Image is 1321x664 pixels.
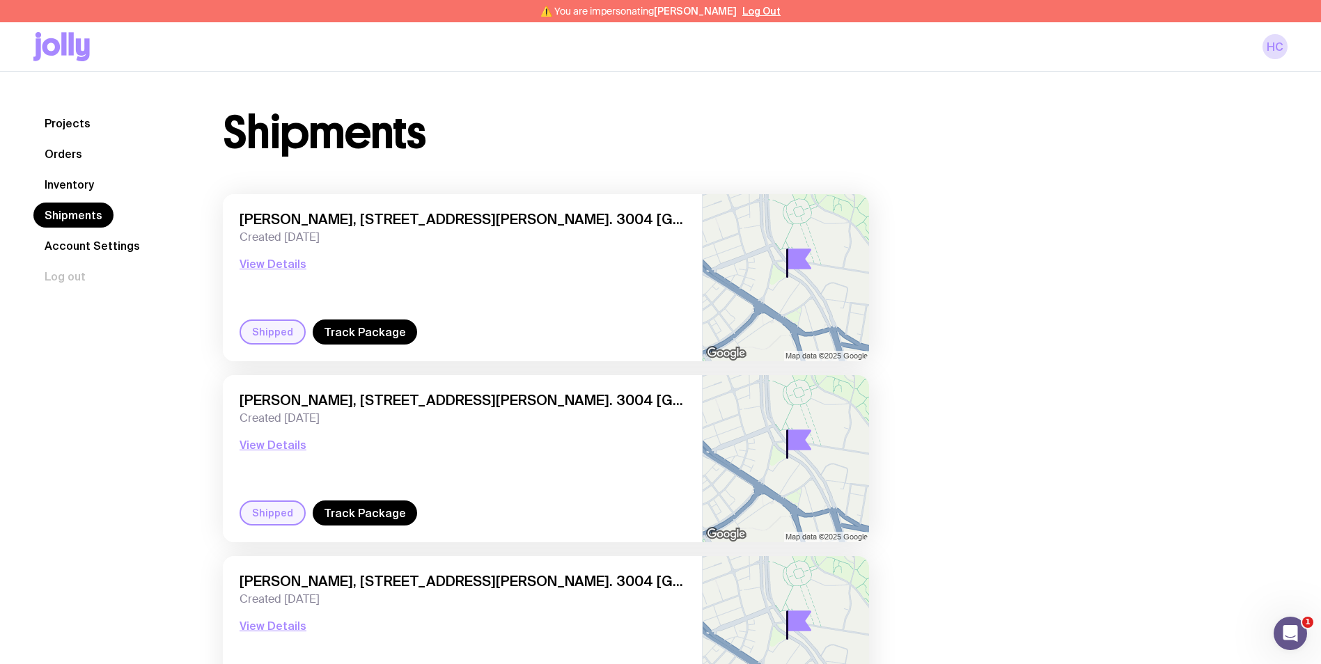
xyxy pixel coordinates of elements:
[1263,34,1288,59] a: HC
[33,111,102,136] a: Projects
[240,319,306,345] div: Shipped
[33,141,93,166] a: Orders
[240,392,685,409] span: [PERSON_NAME], [STREET_ADDRESS][PERSON_NAME]. 3004 [GEOGRAPHIC_DATA], [GEOGRAPHIC_DATA]
[240,617,306,634] button: View Details
[33,233,151,258] a: Account Settings
[33,203,114,228] a: Shipments
[313,500,417,525] a: Track Package
[240,573,685,590] span: [PERSON_NAME], [STREET_ADDRESS][PERSON_NAME]. 3004 [GEOGRAPHIC_DATA], [GEOGRAPHIC_DATA]
[240,500,306,525] div: Shipped
[703,194,869,361] img: staticmap
[654,6,737,17] span: [PERSON_NAME]
[33,264,97,289] button: Log out
[240,411,685,425] span: Created [DATE]
[240,211,685,228] span: [PERSON_NAME], [STREET_ADDRESS][PERSON_NAME]. 3004 [GEOGRAPHIC_DATA], [GEOGRAPHIC_DATA]
[223,111,425,155] h1: Shipments
[33,172,105,197] a: Inventory
[742,6,781,17] button: Log Out
[240,436,306,453] button: View Details
[240,255,306,272] button: View Details
[703,375,869,542] img: staticmap
[313,319,417,345] a: Track Package
[240,592,685,606] span: Created [DATE]
[1302,617,1313,628] span: 1
[540,6,737,17] span: ⚠️ You are impersonating
[240,230,685,244] span: Created [DATE]
[1274,617,1307,650] iframe: Intercom live chat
